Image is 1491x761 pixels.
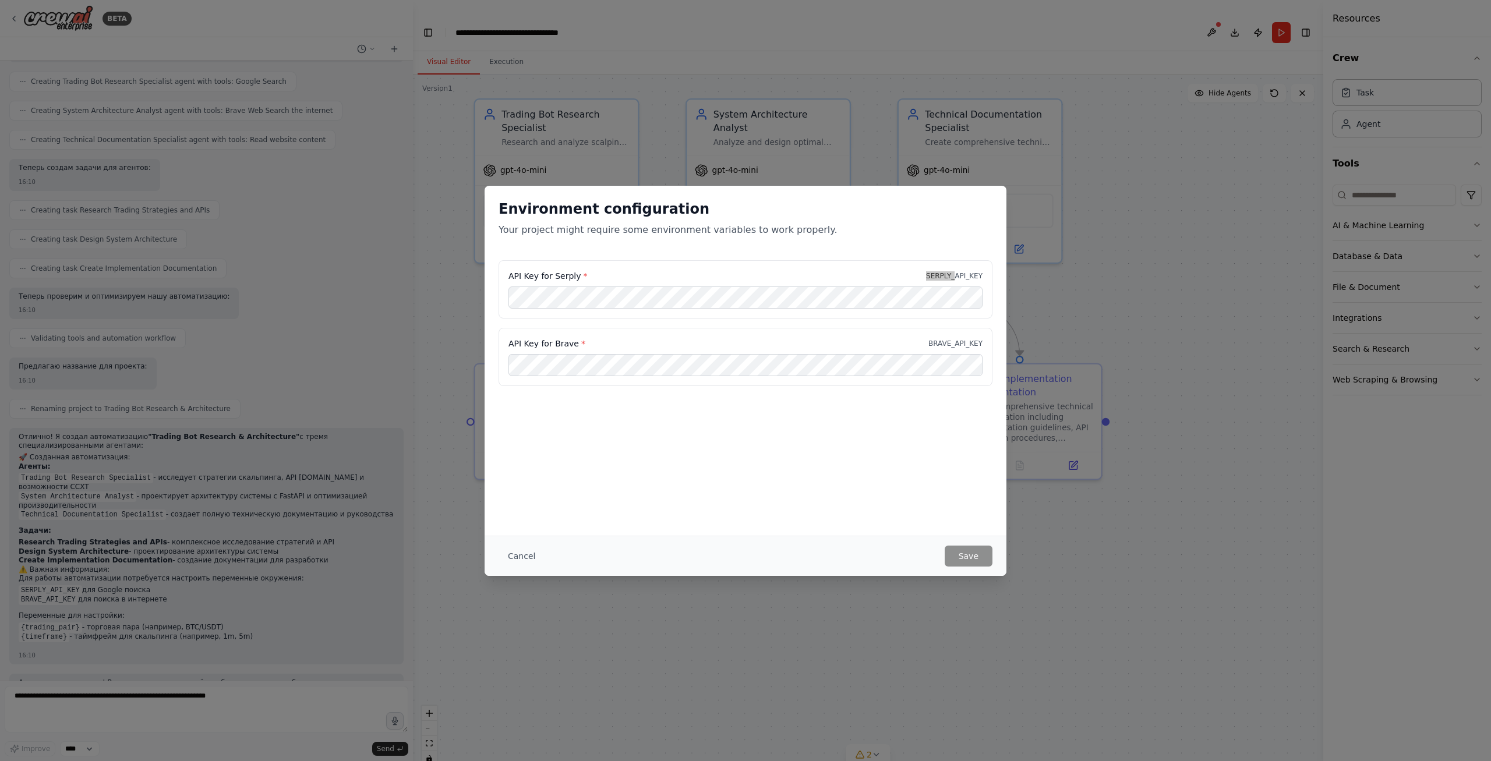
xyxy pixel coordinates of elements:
[508,270,587,282] label: API Key for Serply
[508,338,585,349] label: API Key for Brave
[928,339,983,348] p: BRAVE_API_KEY
[945,546,992,567] button: Save
[499,546,545,567] button: Cancel
[499,223,992,237] p: Your project might require some environment variables to work properly.
[926,271,983,281] p: SERPLY_API_KEY
[499,200,992,218] h2: Environment configuration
